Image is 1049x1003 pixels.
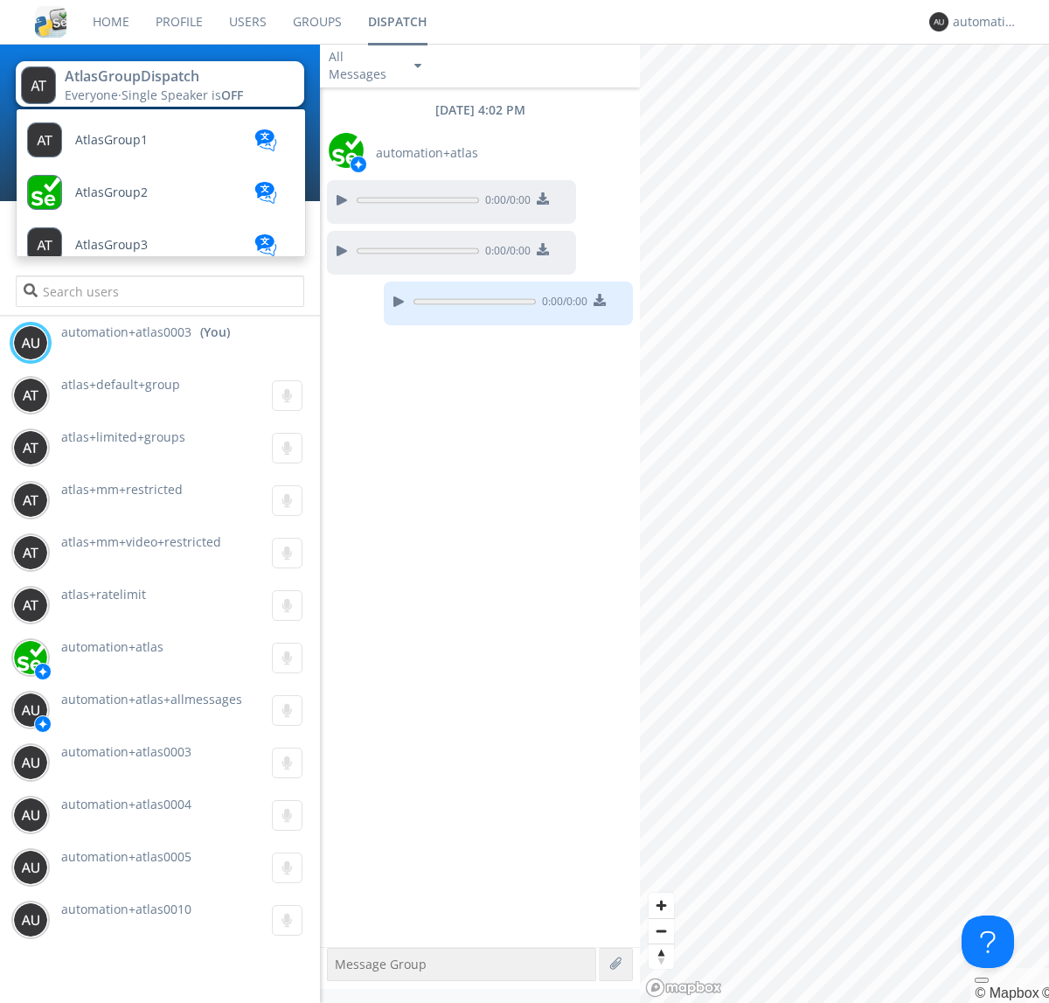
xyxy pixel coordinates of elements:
[16,275,303,307] input: Search users
[479,192,531,212] span: 0:00 / 0:00
[61,428,185,445] span: atlas+limited+groups
[35,6,66,38] img: cddb5a64eb264b2086981ab96f4c1ba7
[414,64,421,68] img: caret-down-sm.svg
[61,481,183,498] span: atlas+mm+restricted
[13,850,48,885] img: 373638.png
[537,192,549,205] img: download media button
[61,324,191,341] span: automation+atlas0003
[13,588,48,623] img: 373638.png
[376,144,478,162] span: automation+atlas
[13,378,48,413] img: 373638.png
[329,48,399,83] div: All Messages
[13,535,48,570] img: 373638.png
[649,893,674,918] button: Zoom in
[975,978,989,983] button: Toggle attribution
[962,916,1014,968] iframe: Toggle Customer Support
[329,133,364,168] img: d2d01cd9b4174d08988066c6d424eccd
[479,243,531,262] span: 0:00 / 0:00
[13,430,48,465] img: 373638.png
[645,978,722,998] a: Mapbox logo
[536,294,587,313] span: 0:00 / 0:00
[13,483,48,518] img: 373638.png
[61,848,191,865] span: automation+atlas0005
[65,87,261,104] div: Everyone ·
[75,239,148,252] span: AtlasGroup3
[13,798,48,832] img: 373638.png
[61,796,191,812] span: automation+atlas0004
[65,66,261,87] div: AtlasGroupDispatch
[61,743,191,760] span: automation+atlas0003
[320,101,640,119] div: [DATE] 4:02 PM
[253,129,279,151] img: translation-blue.svg
[13,693,48,728] img: 373638.png
[61,376,180,393] span: atlas+default+group
[61,691,242,707] span: automation+atlas+allmessages
[649,944,674,969] span: Reset bearing to north
[929,12,948,31] img: 373638.png
[953,13,1018,31] div: automation+atlas0003
[61,533,221,550] span: atlas+mm+video+restricted
[649,944,674,969] button: Reset bearing to north
[75,186,148,199] span: AtlasGroup2
[61,901,191,917] span: automation+atlas0010
[253,182,279,204] img: translation-blue.svg
[61,638,163,655] span: automation+atlas
[594,294,606,306] img: download media button
[975,986,1039,1000] a: Mapbox
[61,586,146,602] span: atlas+ratelimit
[13,325,48,360] img: 373638.png
[21,66,56,104] img: 373638.png
[649,919,674,944] span: Zoom out
[537,243,549,255] img: download media button
[75,134,148,147] span: AtlasGroup1
[13,902,48,937] img: 373638.png
[122,87,243,103] span: Single Speaker is
[200,324,230,341] div: (You)
[13,745,48,780] img: 373638.png
[16,61,303,107] button: AtlasGroupDispatchEveryone·Single Speaker isOFF
[221,87,243,103] span: OFF
[16,108,306,257] ul: AtlasGroupDispatchEveryone·Single Speaker isOFF
[253,234,279,256] img: translation-blue.svg
[13,640,48,675] img: d2d01cd9b4174d08988066c6d424eccd
[649,918,674,944] button: Zoom out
